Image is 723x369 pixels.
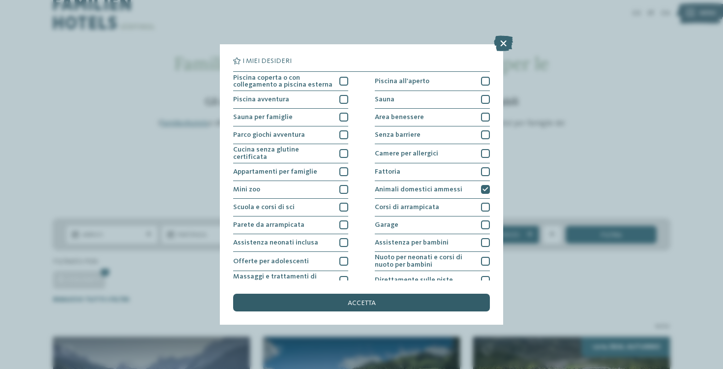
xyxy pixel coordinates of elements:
[242,58,292,64] span: I miei desideri
[233,204,295,211] span: Scuola e corsi di sci
[233,186,260,193] span: Mini zoo
[348,300,376,307] span: accetta
[233,239,318,246] span: Assistenza neonati inclusa
[233,131,305,138] span: Parco giochi avventura
[375,96,394,103] span: Sauna
[375,131,421,138] span: Senza barriere
[375,221,398,228] span: Garage
[375,239,449,246] span: Assistenza per bambini
[375,204,439,211] span: Corsi di arrampicata
[233,146,333,160] span: Cucina senza glutine certificata
[233,221,304,228] span: Parete da arrampicata
[233,273,333,287] span: Massaggi e trattamenti di bellezza
[233,96,289,103] span: Piscina avventura
[375,168,400,175] span: Fattoria
[375,277,453,283] span: Direttamente sulle piste
[375,114,424,121] span: Area benessere
[233,258,309,265] span: Offerte per adolescenti
[375,254,475,268] span: Nuoto per neonati e corsi di nuoto per bambini
[233,168,317,175] span: Appartamenti per famiglie
[233,74,333,89] span: Piscina coperta o con collegamento a piscina esterna
[375,78,429,85] span: Piscina all'aperto
[375,150,438,157] span: Camere per allergici
[233,114,293,121] span: Sauna per famiglie
[375,186,462,193] span: Animali domestici ammessi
